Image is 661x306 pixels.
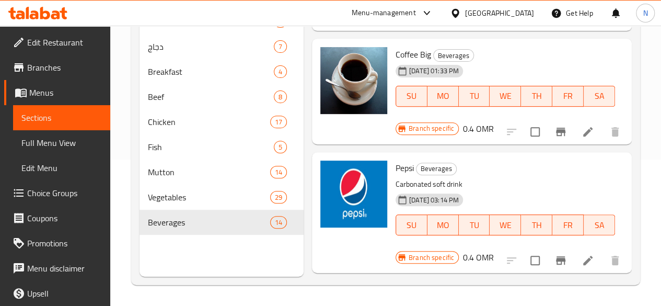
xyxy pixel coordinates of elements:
div: Beverages [433,49,474,62]
span: Coupons [27,212,102,224]
div: items [274,40,287,53]
a: Choice Groups [4,180,110,206]
p: Carbonated soft drink [396,178,615,191]
span: Upsell [27,287,102,300]
span: Edit Menu [21,162,102,174]
button: Branch-specific-item [548,248,573,273]
h6: 0.4 OMR [463,121,494,136]
div: items [270,191,287,203]
nav: Menu sections [140,5,304,239]
a: Edit menu item [582,126,594,138]
div: Beef8 [140,84,304,109]
span: Vegetables [148,191,270,203]
span: SU [400,218,423,233]
span: Branch specific [404,253,458,263]
span: Breakfast [148,65,274,78]
div: Chicken17 [140,109,304,134]
span: WE [494,88,517,104]
button: TU [459,214,490,235]
span: MO [432,218,455,233]
span: SA [588,88,611,104]
a: Edit Restaurant [4,30,110,55]
span: Beverages [434,50,473,62]
span: Chicken [148,116,270,128]
button: SU [396,214,427,235]
button: Branch-specific-item [548,119,573,144]
button: WE [490,86,521,107]
span: Branches [27,61,102,74]
span: FR [556,218,579,233]
span: دجاج [148,40,274,53]
span: 17 [271,117,286,127]
span: 14 [271,218,286,228]
span: Edit Restaurant [27,36,102,49]
a: Sections [13,105,110,130]
span: Sections [21,111,102,124]
h6: 0.4 OMR [463,250,494,265]
button: SU [396,86,427,107]
span: Branch specific [404,123,458,133]
span: TU [463,88,486,104]
div: Beverages14 [140,210,304,235]
button: MO [427,214,459,235]
div: items [270,116,287,128]
span: Full Menu View [21,137,102,149]
span: [DATE] 03:14 PM [405,195,463,205]
span: FR [556,88,579,104]
div: items [274,65,287,78]
a: Edit menu item [582,254,594,267]
div: Beverages [416,163,457,175]
span: [DATE] 01:33 PM [405,66,463,76]
button: FR [552,214,584,235]
span: 4 [274,67,286,77]
img: Coffee Big [320,47,387,114]
a: Promotions [4,231,110,256]
span: 8 [274,92,286,102]
a: Full Menu View [13,130,110,155]
span: Choice Groups [27,187,102,199]
div: Menu-management [352,7,416,19]
button: FR [552,86,584,107]
span: 29 [271,192,286,202]
a: Coupons [4,206,110,231]
span: Select to update [524,250,546,271]
div: items [274,141,287,153]
span: 7 [274,42,286,52]
span: Promotions [27,237,102,250]
div: Fish5 [140,134,304,160]
button: delete [602,119,628,144]
span: Fish [148,141,274,153]
div: Mutton14 [140,160,304,185]
div: دجاج7 [140,34,304,59]
span: Beverages [148,216,270,229]
span: TH [525,88,548,104]
button: TH [521,86,552,107]
button: SA [584,86,615,107]
span: Beef [148,90,274,103]
a: Menus [4,80,110,105]
a: Upsell [4,281,110,306]
span: SA [588,218,611,233]
div: items [270,166,287,178]
button: TU [459,86,490,107]
span: MO [432,88,455,104]
span: Menus [29,86,102,99]
button: MO [427,86,459,107]
img: Pepsi [320,161,387,228]
a: Branches [4,55,110,80]
span: TU [463,218,486,233]
button: delete [602,248,628,273]
span: Coffee Big [396,47,431,62]
button: WE [490,214,521,235]
a: Menu disclaimer [4,256,110,281]
button: TH [521,214,552,235]
span: SU [400,88,423,104]
span: Pepsi [396,160,414,176]
div: [GEOGRAPHIC_DATA] [465,7,534,19]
